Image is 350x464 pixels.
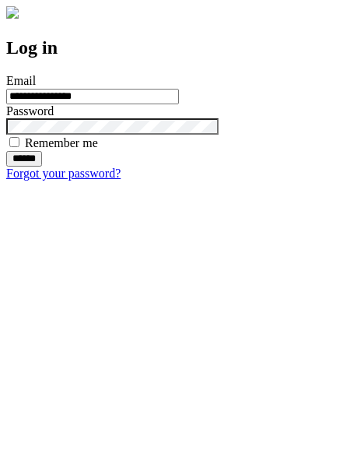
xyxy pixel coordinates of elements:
[25,136,98,149] label: Remember me
[6,37,344,58] h2: Log in
[6,74,36,87] label: Email
[6,6,19,19] img: logo-4e3dc11c47720685a147b03b5a06dd966a58ff35d612b21f08c02c0306f2b779.png
[6,104,54,118] label: Password
[6,167,121,180] a: Forgot your password?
